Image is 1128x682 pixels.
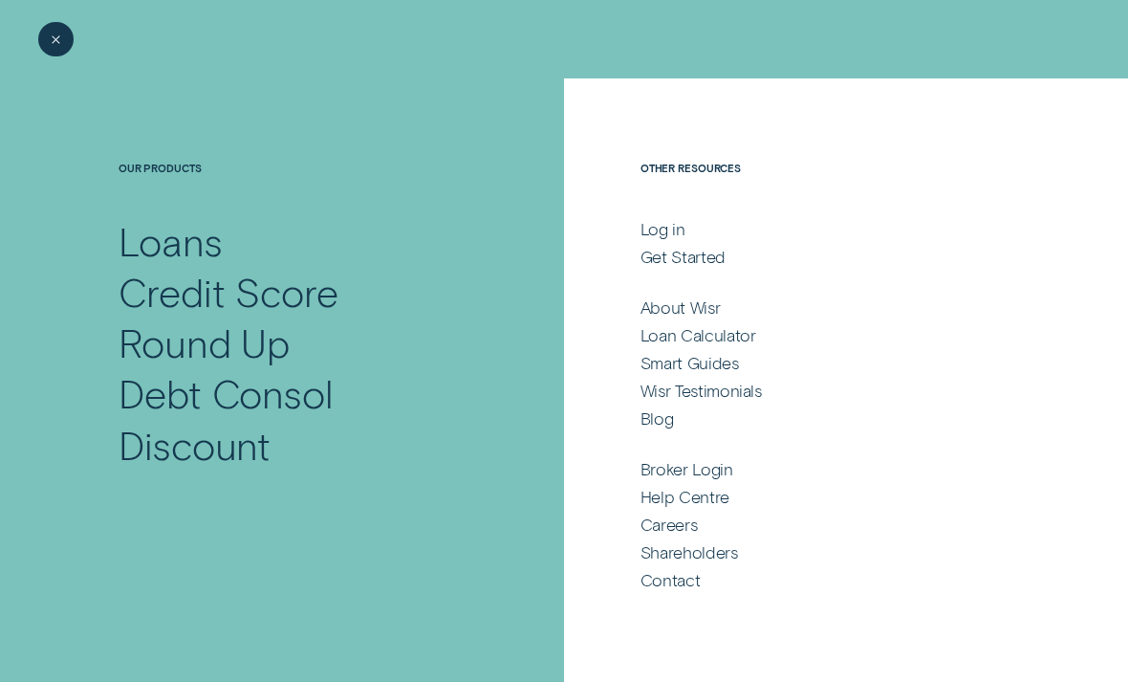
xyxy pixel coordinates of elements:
a: Round Up [119,317,482,367]
div: Get Started [640,246,726,267]
div: Log in [640,218,685,239]
div: Smart Guides [640,352,739,373]
a: Shareholders [640,541,1009,562]
div: Credit Score [119,266,338,317]
a: Loans [119,215,482,266]
div: Loan Calculator [640,324,756,345]
div: Broker Login [640,458,733,479]
a: Debt Consol Discount [119,367,482,470]
div: Careers [640,514,698,535]
a: Log in [640,218,1009,239]
a: Broker Login [640,458,1009,479]
div: About Wisr [640,297,720,318]
a: About Wisr [640,297,1009,318]
div: Help Centre [640,486,729,507]
a: Wisr Testimonials [640,380,1009,401]
div: Loans [119,215,223,266]
div: Round Up [119,317,290,367]
h4: Our Products [119,162,482,214]
a: Loan Calculator [640,324,1009,345]
a: Help Centre [640,486,1009,507]
h4: Other Resources [640,162,1009,214]
a: Contact [640,569,1009,590]
div: Contact [640,569,701,590]
a: Get Started [640,246,1009,267]
a: Smart Guides [640,352,1009,373]
a: Careers [640,514,1009,535]
a: Credit Score [119,266,482,317]
button: Close Menu [38,22,74,57]
div: Shareholders [640,541,738,562]
a: Blog [640,407,1009,429]
div: Blog [640,407,674,429]
div: Wisr Testimonials [640,380,762,401]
